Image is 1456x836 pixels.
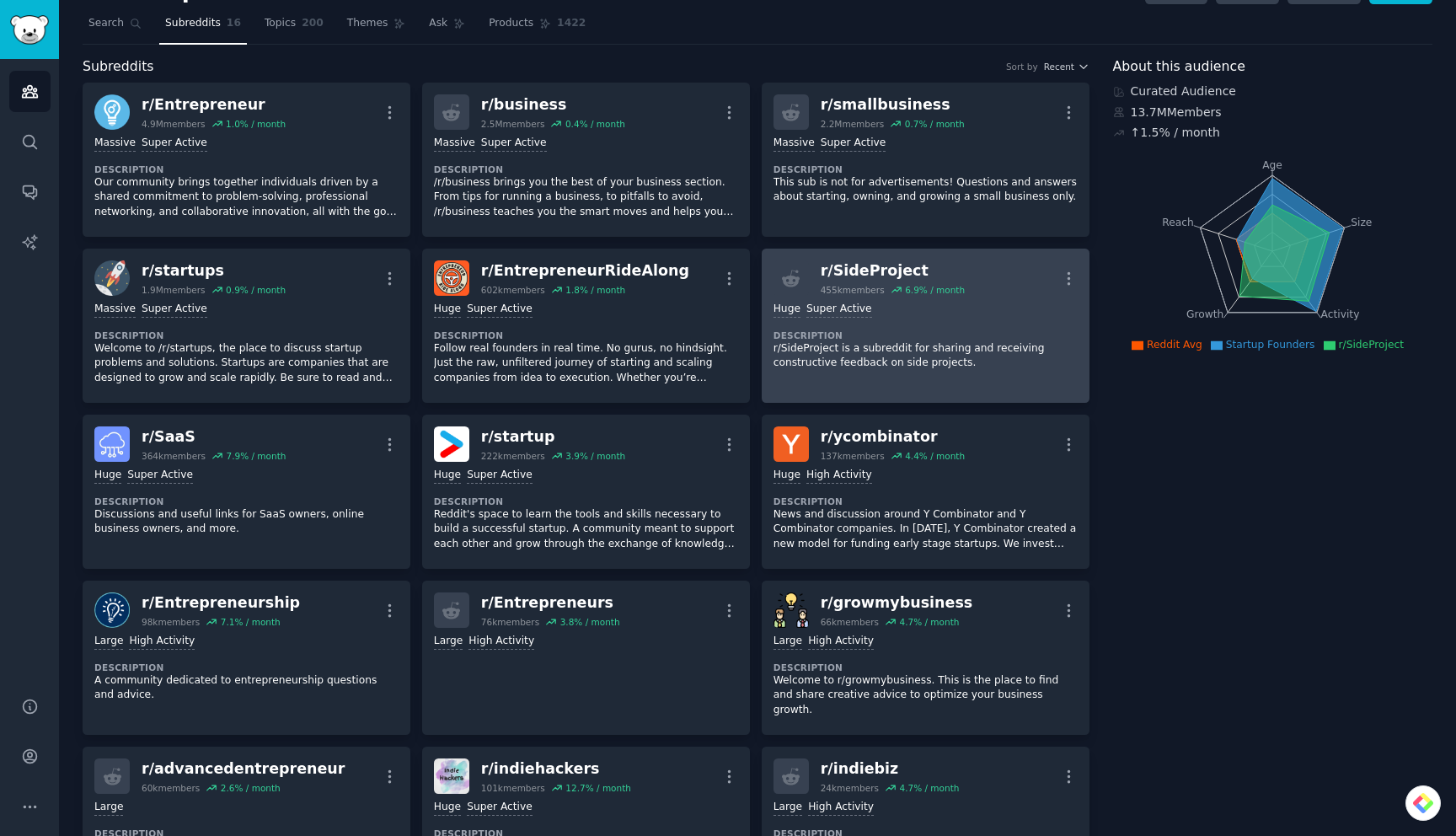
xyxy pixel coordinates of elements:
[1339,339,1405,351] span: r/SideProject
[481,450,545,462] div: 222k members
[434,330,738,341] dt: Description
[1044,61,1074,72] span: Recent
[142,284,206,296] div: 1.9M members
[773,634,802,650] div: Large
[557,16,586,31] span: 1422
[422,581,750,735] a: r/Entrepreneurs76kmembers3.8% / monthLargeHigh Activity
[565,284,625,296] div: 1.8 % / month
[821,118,885,130] div: 2.2M members
[94,662,399,673] dt: Description
[434,136,475,152] div: Massive
[434,302,461,318] div: Huge
[83,10,147,45] a: Search
[142,782,200,794] div: 60k members
[434,507,738,552] p: Reddit's space to learn the tools and skills necessary to build a successful startup. A community...
[762,249,1089,403] a: r/SideProject455kmembers6.9% / monthHugeSuper ActiveDescriptionr/SideProject is a subreddit for s...
[429,16,447,31] span: Ask
[821,758,960,780] div: r/ indiebiz
[341,10,412,45] a: Themes
[899,782,959,794] div: 4.7 % / month
[1113,56,1245,78] span: About this audience
[481,426,625,447] div: r/ startup
[434,496,738,507] dt: Description
[94,260,130,296] img: startups
[565,450,625,462] div: 3.9 % / month
[821,260,965,281] div: r/ SideProject
[94,800,123,816] div: Large
[481,284,545,296] div: 602k members
[773,330,1078,341] dt: Description
[899,616,959,628] div: 4.7 % / month
[773,592,809,628] img: growmybusiness
[806,468,872,484] div: High Activity
[1006,61,1038,72] div: Sort by
[94,136,136,152] div: Massive
[94,673,399,703] p: A community dedicated to entrepreneurship questions and advice.
[94,634,123,650] div: Large
[434,341,738,386] p: Follow real founders in real time. No gurus, no hindsight. Just the raw, unfiltered journey of st...
[259,10,329,45] a: Topics200
[221,616,281,628] div: 7.1 % / month
[560,616,620,628] div: 3.8 % / month
[226,118,286,130] div: 1.0 % / month
[481,136,547,152] div: Super Active
[481,592,620,614] div: r/ Entrepreneurs
[773,175,1078,205] p: This sub is not for advertisements! Questions and answers about starting, owning, and growing a s...
[489,16,533,31] span: Products
[1351,216,1372,228] tspan: Size
[821,136,886,152] div: Super Active
[1044,61,1089,72] button: Recent
[483,10,591,45] a: Products1422
[165,16,221,31] span: Subreddits
[481,118,545,130] div: 2.5M members
[423,10,471,45] a: Ask
[94,175,399,220] p: Our community brings together individuals driven by a shared commitment to problem-solving, profe...
[434,426,469,462] img: startup
[127,468,193,484] div: Super Active
[1186,308,1223,320] tspan: Growth
[481,260,689,281] div: r/ EntrepreneurRideAlong
[434,800,461,816] div: Huge
[773,341,1078,371] p: r/SideProject is a subreddit for sharing and receiving constructive feedback on side projects.
[821,94,965,115] div: r/ smallbusiness
[821,426,965,447] div: r/ ycombinator
[821,450,885,462] div: 137k members
[94,468,121,484] div: Huge
[83,83,410,237] a: Entrepreneurr/Entrepreneur4.9Mmembers1.0% / monthMassiveSuper ActiveDescriptionOur community brin...
[467,800,533,816] div: Super Active
[142,758,345,780] div: r/ advancedentrepreneur
[94,94,130,130] img: Entrepreneur
[808,800,874,816] div: High Activity
[422,83,750,237] a: r/business2.5Mmembers0.4% / monthMassiveSuper ActiveDescription/r/business brings you the best of...
[142,260,286,281] div: r/ startups
[94,507,399,537] p: Discussions and useful links for SaaS owners, online business owners, and more.
[221,782,281,794] div: 2.6 % / month
[773,426,809,462] img: ycombinator
[467,302,533,318] div: Super Active
[88,16,124,31] span: Search
[129,634,195,650] div: High Activity
[821,284,885,296] div: 455k members
[773,673,1078,718] p: Welcome to r/growmybusiness. This is the place to find and share creative advice to optimize your...
[94,341,399,386] p: Welcome to /r/startups, the place to discuss startup problems and solutions. Startups are compani...
[142,426,286,447] div: r/ SaaS
[762,581,1089,735] a: growmybusinessr/growmybusiness66kmembers4.7% / monthLargeHigh ActivityDescriptionWelcome to r/gro...
[773,800,802,816] div: Large
[226,450,286,462] div: 7.9 % / month
[94,330,399,341] dt: Description
[347,16,388,31] span: Themes
[773,496,1078,507] dt: Description
[467,468,533,484] div: Super Active
[481,94,625,115] div: r/ business
[302,16,324,31] span: 200
[227,16,241,31] span: 16
[83,249,410,403] a: startupsr/startups1.9Mmembers0.9% / monthMassiveSuper ActiveDescriptionWelcome to /r/startups, th...
[762,415,1089,569] a: ycombinatorr/ycombinator137kmembers4.4% / monthHugeHigh ActivityDescriptionNews and discussion ar...
[142,302,207,318] div: Super Active
[94,496,399,507] dt: Description
[905,450,965,462] div: 4.4 % / month
[481,616,539,628] div: 76k members
[159,10,247,45] a: Subreddits16
[481,758,631,780] div: r/ indiehackers
[1262,159,1282,171] tspan: Age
